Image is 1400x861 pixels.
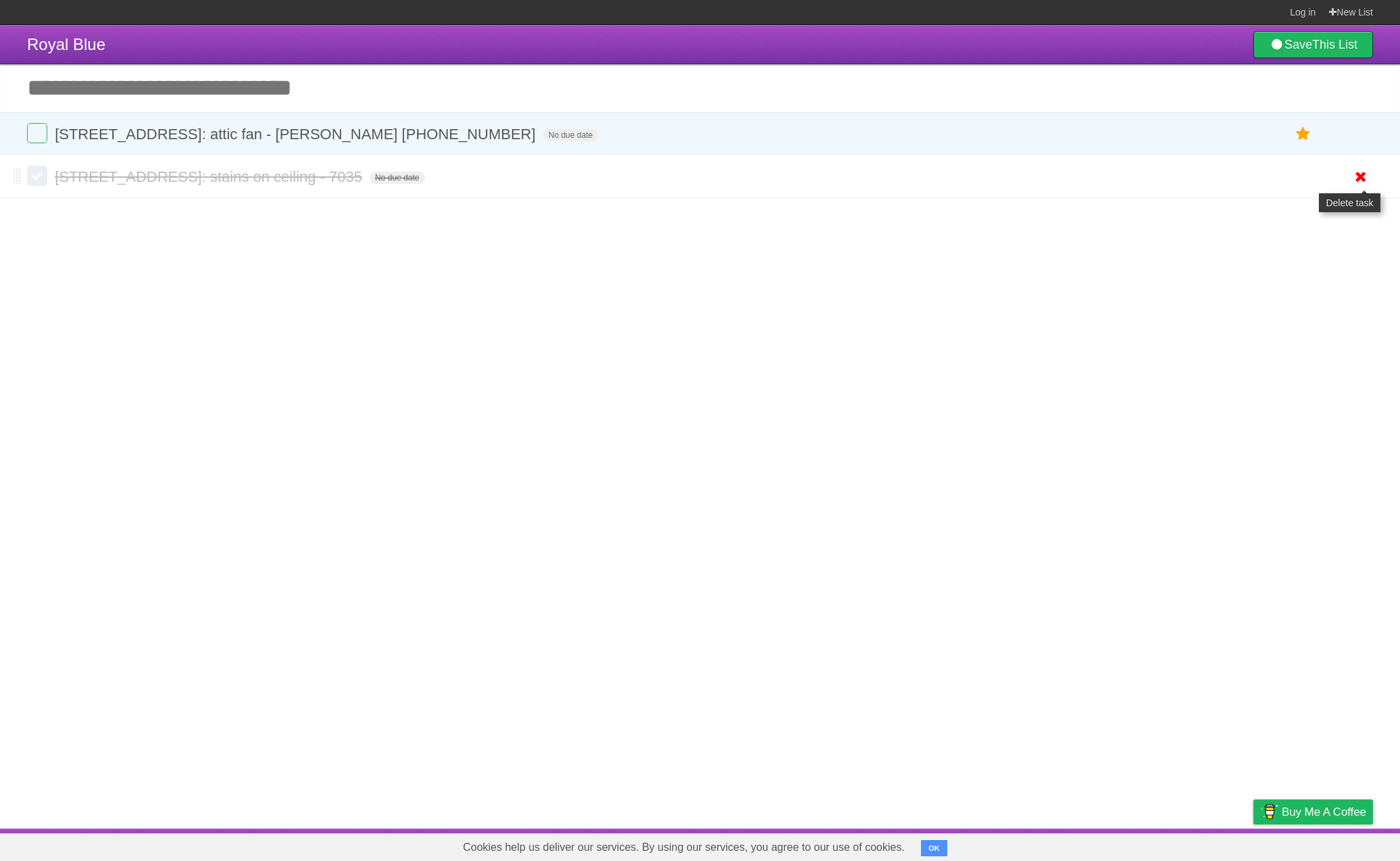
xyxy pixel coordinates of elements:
[27,123,47,143] label: Done
[1236,832,1271,858] a: Privacy
[1118,832,1173,858] a: Developers
[55,168,366,185] span: [STREET_ADDRESS]: stains on ceiling - 7035
[370,172,424,184] span: No due date
[1291,123,1316,145] label: Star task
[1253,799,1373,825] a: Buy me a coffee
[1288,832,1373,858] a: Suggest a feature
[55,126,539,143] span: [STREET_ADDRESS]: attic fan - [PERSON_NAME] [PHONE_NUMBER]
[1190,832,1220,858] a: Terms
[1253,31,1373,58] a: SaveThis List
[1312,38,1357,51] b: This List
[1074,832,1102,858] a: About
[449,834,918,861] span: Cookies help us deliver our services. By using our services, you agree to our use of cookies.
[543,129,598,141] span: No due date
[1260,800,1278,823] img: Buy me a coffee
[1282,800,1366,824] span: Buy me a coffee
[27,35,105,53] span: Royal Blue
[27,166,47,186] label: Done
[921,840,947,856] button: OK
